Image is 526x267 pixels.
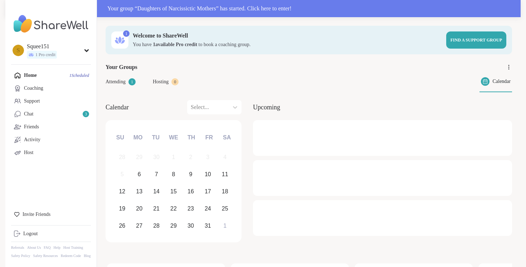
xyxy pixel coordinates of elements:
div: Choose Saturday, October 18th, 2025 [217,184,233,199]
div: month 2025-10 [113,149,233,234]
div: Coaching [24,85,43,92]
div: 5 [121,169,124,179]
b: 1 available Pro credit [153,42,197,47]
div: 29 [136,152,142,162]
div: Mo [130,130,146,145]
div: Your group “ Daughters of Narcissictic Mothers ” has started. Click here to enter! [107,4,516,13]
div: Invite Friends [11,208,91,221]
a: Safety Resources [33,253,58,258]
div: Not available Monday, September 29th, 2025 [132,150,147,165]
div: Chat [24,110,33,118]
div: 10 [205,169,211,179]
a: Chat3 [11,108,91,120]
span: 3 [85,111,87,117]
a: Activity [11,133,91,146]
div: Choose Tuesday, October 21st, 2025 [149,201,164,216]
div: Activity [24,136,40,143]
div: Choose Friday, October 31st, 2025 [200,218,215,233]
div: Choose Friday, October 10th, 2025 [200,167,215,182]
div: Choose Monday, October 13th, 2025 [132,184,147,199]
div: 31 [205,221,211,231]
span: Attending [106,78,126,86]
div: Choose Tuesday, October 7th, 2025 [149,167,164,182]
div: 22 [170,204,177,213]
div: Th [184,130,199,145]
a: FAQ [44,245,50,250]
a: Logout [11,227,91,240]
img: ShareWell Nav Logo [11,11,91,36]
div: 28 [119,152,125,162]
div: 23 [187,204,194,213]
div: Choose Thursday, October 16th, 2025 [183,184,199,199]
span: S [16,46,20,55]
div: Choose Thursday, October 30th, 2025 [183,218,199,233]
div: Choose Wednesday, October 22nd, 2025 [166,201,181,216]
a: Redeem Code [61,253,81,258]
div: 1 [123,30,130,37]
div: Not available Tuesday, September 30th, 2025 [149,150,164,165]
div: 8 [172,169,175,179]
div: 7 [155,169,158,179]
div: Choose Tuesday, October 14th, 2025 [149,184,164,199]
div: 25 [222,204,228,213]
h3: Welcome to ShareWell [133,32,442,40]
div: Choose Saturday, October 11th, 2025 [217,167,233,182]
span: Hosting [153,78,169,86]
div: Choose Friday, October 24th, 2025 [200,201,215,216]
h3: You have to book a coaching group. [133,41,442,48]
div: 12 [119,187,125,196]
div: 11 [222,169,228,179]
a: Referrals [11,245,24,250]
div: Choose Sunday, October 26th, 2025 [115,218,130,233]
a: Friends [11,120,91,133]
div: 27 [136,221,142,231]
div: Choose Sunday, October 19th, 2025 [115,201,130,216]
div: Choose Saturday, November 1st, 2025 [217,218,233,233]
div: 2 [189,152,192,162]
div: 1 [172,152,175,162]
div: Choose Wednesday, October 15th, 2025 [166,184,181,199]
div: Choose Tuesday, October 28th, 2025 [149,218,164,233]
span: Calendar [106,103,129,112]
div: 28 [153,221,160,231]
div: Choose Wednesday, October 8th, 2025 [166,167,181,182]
div: Choose Sunday, October 12th, 2025 [115,184,130,199]
a: Coaching [11,82,91,95]
span: Find a support group [450,38,502,43]
div: Choose Thursday, October 23rd, 2025 [183,201,199,216]
div: 18 [222,187,228,196]
div: Sa [219,130,235,145]
div: 14 [153,187,160,196]
a: Support [11,95,91,108]
div: We [166,130,181,145]
span: 1 Pro credit [35,51,55,58]
div: 3 [206,152,209,162]
div: 17 [205,187,211,196]
div: Choose Monday, October 20th, 2025 [132,201,147,216]
div: 16 [187,187,194,196]
div: 1 [128,78,136,85]
div: 6 [138,169,141,179]
span: Upcoming [253,103,280,112]
div: Not available Saturday, October 4th, 2025 [217,150,233,165]
div: 26 [119,221,125,231]
div: Not available Sunday, October 5th, 2025 [115,167,130,182]
a: Safety Policy [11,253,30,258]
a: Host Training [63,245,83,250]
div: 0 [171,78,179,85]
div: 4 [223,152,227,162]
div: Choose Monday, October 27th, 2025 [132,218,147,233]
a: Blog [84,253,91,258]
div: Support [24,98,40,105]
div: Not available Wednesday, October 1st, 2025 [166,150,181,165]
div: Choose Thursday, October 9th, 2025 [183,167,199,182]
div: 1 [223,221,227,231]
div: 19 [119,204,125,213]
div: 24 [205,204,211,213]
div: Choose Monday, October 6th, 2025 [132,167,147,182]
div: 29 [170,221,177,231]
div: Not available Friday, October 3rd, 2025 [200,150,215,165]
div: 20 [136,204,142,213]
div: 30 [187,221,194,231]
div: Logout [23,230,38,237]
